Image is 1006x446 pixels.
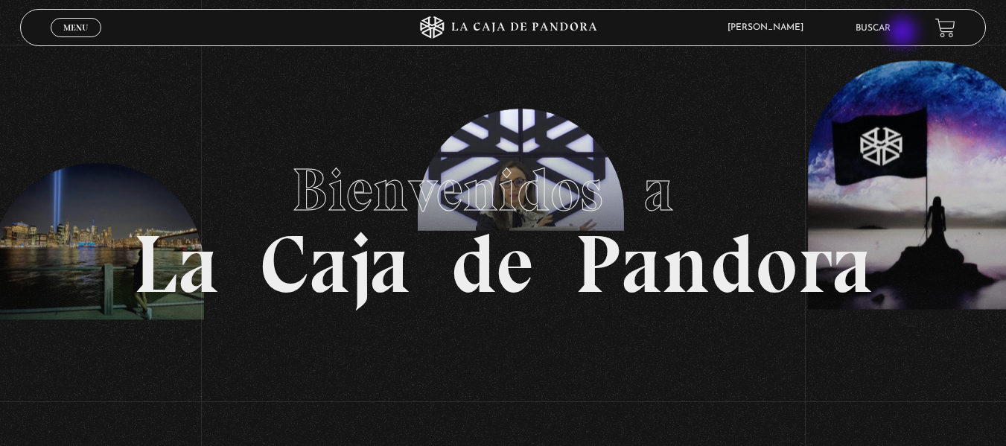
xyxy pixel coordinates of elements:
span: [PERSON_NAME] [720,23,818,32]
span: Bienvenidos a [292,154,715,226]
h1: La Caja de Pandora [133,141,873,305]
a: Buscar [856,24,891,33]
span: Cerrar [58,36,93,46]
a: View your shopping cart [935,17,955,37]
span: Menu [63,23,88,32]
